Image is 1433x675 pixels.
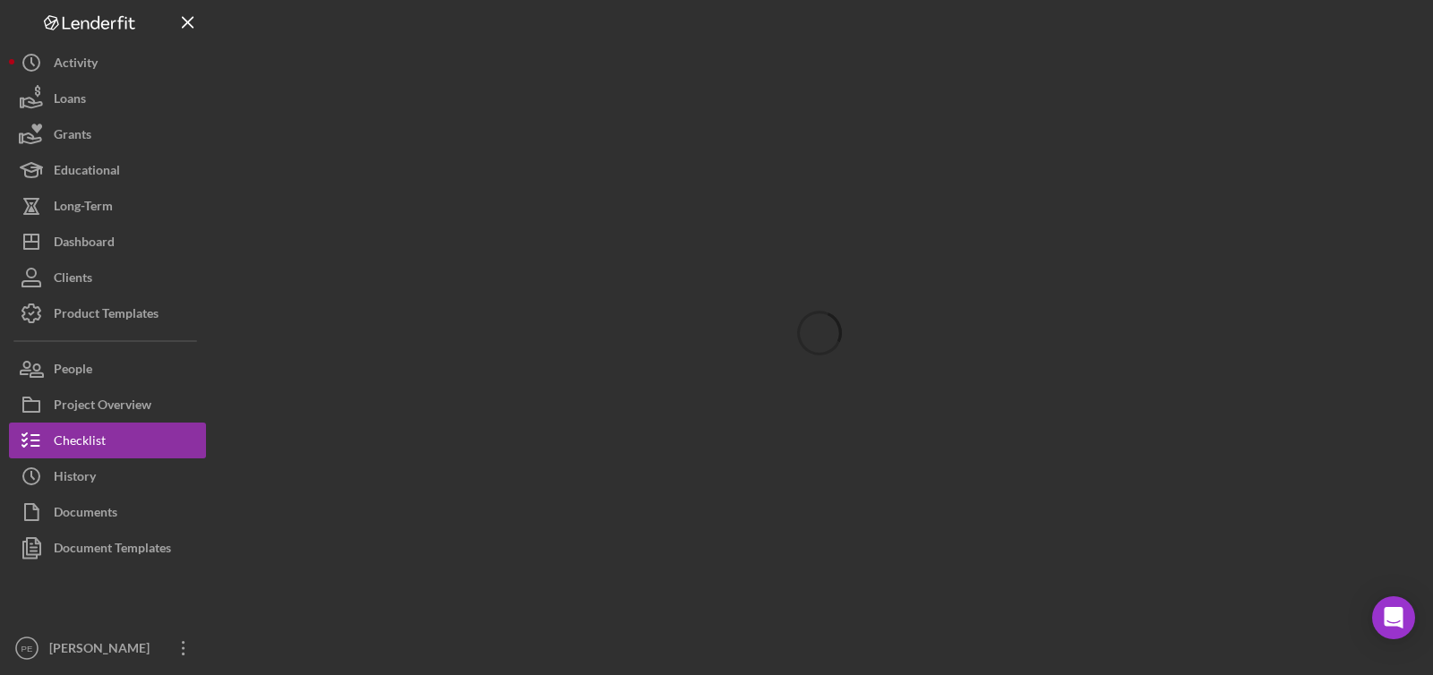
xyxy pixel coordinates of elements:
[54,152,120,192] div: Educational
[54,295,159,336] div: Product Templates
[21,644,33,654] text: PE
[54,116,91,157] div: Grants
[54,530,171,570] div: Document Templates
[9,224,206,260] button: Dashboard
[9,152,206,188] button: Educational
[9,494,206,530] button: Documents
[54,260,92,300] div: Clients
[45,630,161,671] div: [PERSON_NAME]
[9,45,206,81] button: Activity
[54,188,113,228] div: Long-Term
[9,630,206,666] button: PE[PERSON_NAME]
[54,45,98,85] div: Activity
[54,387,151,427] div: Project Overview
[9,530,206,566] button: Document Templates
[54,423,106,463] div: Checklist
[9,295,206,331] button: Product Templates
[54,224,115,264] div: Dashboard
[9,351,206,387] button: People
[54,458,96,499] div: History
[9,116,206,152] button: Grants
[9,458,206,494] button: History
[54,351,92,391] div: People
[9,188,206,224] button: Long-Term
[9,81,206,116] button: Loans
[1372,596,1415,639] div: Open Intercom Messenger
[9,387,206,423] button: Project Overview
[54,81,86,121] div: Loans
[54,494,117,534] div: Documents
[9,423,206,458] button: Checklist
[9,260,206,295] button: Clients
